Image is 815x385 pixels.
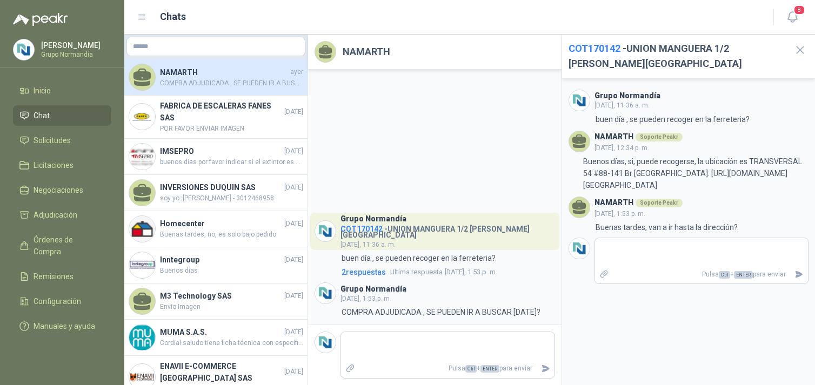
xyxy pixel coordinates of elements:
[129,252,155,278] img: Company Logo
[160,218,282,229] h4: Homecenter
[284,107,303,117] span: [DATE]
[129,144,155,170] img: Company Logo
[160,9,186,24] h1: Chats
[160,193,303,204] span: soy yo: [PERSON_NAME] - 3012468958
[390,267,497,278] span: [DATE], 1:53 p. m.
[340,295,391,302] span: [DATE], 1:53 p. m.
[34,110,50,121] span: Chat
[793,5,805,15] span: 8
[160,78,303,89] span: COMPRA ADJUDICADA , SE PUEDEN IR A BUSCAR [DATE]?
[41,42,109,49] p: [PERSON_NAME]
[583,156,809,191] p: Buenos días, si, puede recogerse, la ubicación es TRANSVERSAL 54 #88-141 Br [GEOGRAPHIC_DATA]. [U...
[569,238,590,259] img: Company Logo
[569,90,590,111] img: Company Logo
[594,210,645,218] span: [DATE], 1:53 p. m.
[340,216,406,222] h3: Grupo Normandía
[719,271,730,279] span: Ctrl
[594,144,649,152] span: [DATE], 12:34 p. m.
[13,205,111,225] a: Adjudicación
[465,365,477,373] span: Ctrl
[160,290,282,302] h4: M3 Technology SAS
[390,267,443,278] span: Ultima respuesta
[340,241,396,248] span: [DATE], 11:36 a. m.
[124,139,308,175] a: Company LogoIMSEPRO[DATE]buenos dias por favor indicar si el extintor es ABC o BC gracias
[569,41,785,72] h2: - UNION MANGUERA 1/2 [PERSON_NAME][GEOGRAPHIC_DATA]
[595,265,613,284] label: Adjuntar archivos
[284,183,303,193] span: [DATE]
[284,327,303,337] span: [DATE]
[340,225,383,233] span: COT170142
[342,306,540,318] p: COMPRA ADJUDICADA , SE PUEDEN IR A BUSCAR [DATE]?
[13,266,111,287] a: Remisiones
[13,80,111,101] a: Inicio
[13,130,111,151] a: Solicitudes
[160,338,303,348] span: Cordial saludo tiene ficha técnica con especificaciones del tipo de silla requerida ? o imagen de...
[13,229,111,262] a: Órdenes de Compra
[315,221,336,241] img: Company Logo
[315,332,336,353] img: Company Logo
[160,229,303,240] span: Buenas tardes, no, es solo bajo pedido
[340,286,406,292] h3: Grupo Normandía
[290,67,303,77] span: ayer
[284,255,303,265] span: [DATE]
[124,175,308,211] a: INVERSIONES DUQUIN SAS[DATE]soy yo: [PERSON_NAME] - 3012468958
[160,254,282,266] h4: Inntegroup
[594,102,650,109] span: [DATE], 11:36 a. m.
[160,302,303,312] span: Envio Imagen
[13,180,111,200] a: Negociaciones
[569,43,620,54] span: COT170142
[13,105,111,126] a: Chat
[359,359,537,378] p: Pulsa + para enviar
[34,184,83,196] span: Negociaciones
[284,367,303,377] span: [DATE]
[339,266,555,278] a: 2respuestasUltima respuesta[DATE], 1:53 p. m.
[783,8,802,27] button: 8
[129,216,155,242] img: Company Logo
[160,266,303,276] span: Buenos días
[160,100,282,124] h4: FABRICA DE ESCALERAS FANES SAS
[34,209,77,221] span: Adjudicación
[160,360,282,384] h4: ENAVII E-COMMERCE [GEOGRAPHIC_DATA] SAS
[34,295,81,307] span: Configuración
[594,200,633,206] h3: NAMARTH
[537,359,555,378] button: Enviar
[160,181,282,193] h4: INVERSIONES DUQUIN SAS
[34,234,101,258] span: Órdenes de Compra
[13,155,111,175] a: Licitaciones
[284,291,303,301] span: [DATE]
[124,96,308,139] a: Company LogoFABRICA DE ESCALERAS FANES SAS[DATE]POR FAVOR ENVIAR IMAGEN
[34,134,71,146] span: Solicitudes
[340,222,555,238] h4: - UNION MANGUERA 1/2 [PERSON_NAME][GEOGRAPHIC_DATA]
[594,134,633,140] h3: NAMARTH
[13,291,111,312] a: Configuración
[124,59,308,96] a: NAMARTHayerCOMPRA ADJUDICADA , SE PUEDEN IR A BUSCAR [DATE]?
[124,211,308,247] a: Company LogoHomecenter[DATE]Buenas tardes, no, es solo bajo pedido
[636,199,683,207] div: Soporte Peakr
[596,221,738,233] p: Buenas tardes, van a ir hasta la dirección?
[343,44,390,59] h2: NAMARTH
[129,104,155,130] img: Company Logo
[41,51,109,58] p: Grupo Normandía
[594,93,660,99] h3: Grupo Normandía
[480,365,499,373] span: ENTER
[124,283,308,320] a: M3 Technology SAS[DATE]Envio Imagen
[34,159,74,171] span: Licitaciones
[160,145,282,157] h4: IMSEPRO
[636,133,683,141] div: Soporte Peakr
[284,219,303,229] span: [DATE]
[790,265,808,284] button: Enviar
[14,39,34,60] img: Company Logo
[160,326,282,338] h4: MUMA S.A.S.
[160,157,303,167] span: buenos dias por favor indicar si el extintor es ABC o BC gracias
[284,146,303,157] span: [DATE]
[124,320,308,356] a: Company LogoMUMA S.A.S.[DATE]Cordial saludo tiene ficha técnica con especificaciones del tipo de ...
[160,124,303,134] span: POR FAVOR ENVIAR IMAGEN
[734,271,753,279] span: ENTER
[315,283,336,303] img: Company Logo
[13,13,68,26] img: Logo peakr
[124,247,308,283] a: Company LogoInntegroup[DATE]Buenos días
[34,85,51,97] span: Inicio
[129,325,155,350] img: Company Logo
[13,316,111,336] a: Manuales y ayuda
[34,271,74,282] span: Remisiones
